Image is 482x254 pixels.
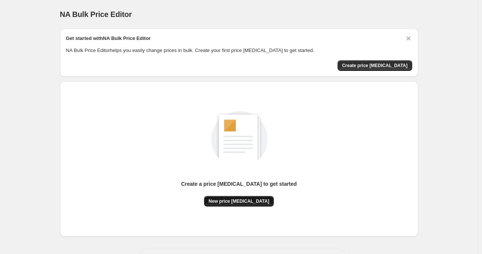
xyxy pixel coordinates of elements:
[209,198,269,204] span: New price [MEDICAL_DATA]
[405,35,412,42] button: Dismiss card
[338,60,412,71] button: Create price change job
[66,35,151,42] h2: Get started with NA Bulk Price Editor
[204,196,274,207] button: New price [MEDICAL_DATA]
[60,10,132,18] span: NA Bulk Price Editor
[181,180,297,188] p: Create a price [MEDICAL_DATA] to get started
[66,47,412,54] p: NA Bulk Price Editor helps you easily change prices in bulk. Create your first price [MEDICAL_DAT...
[342,63,408,69] span: Create price [MEDICAL_DATA]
